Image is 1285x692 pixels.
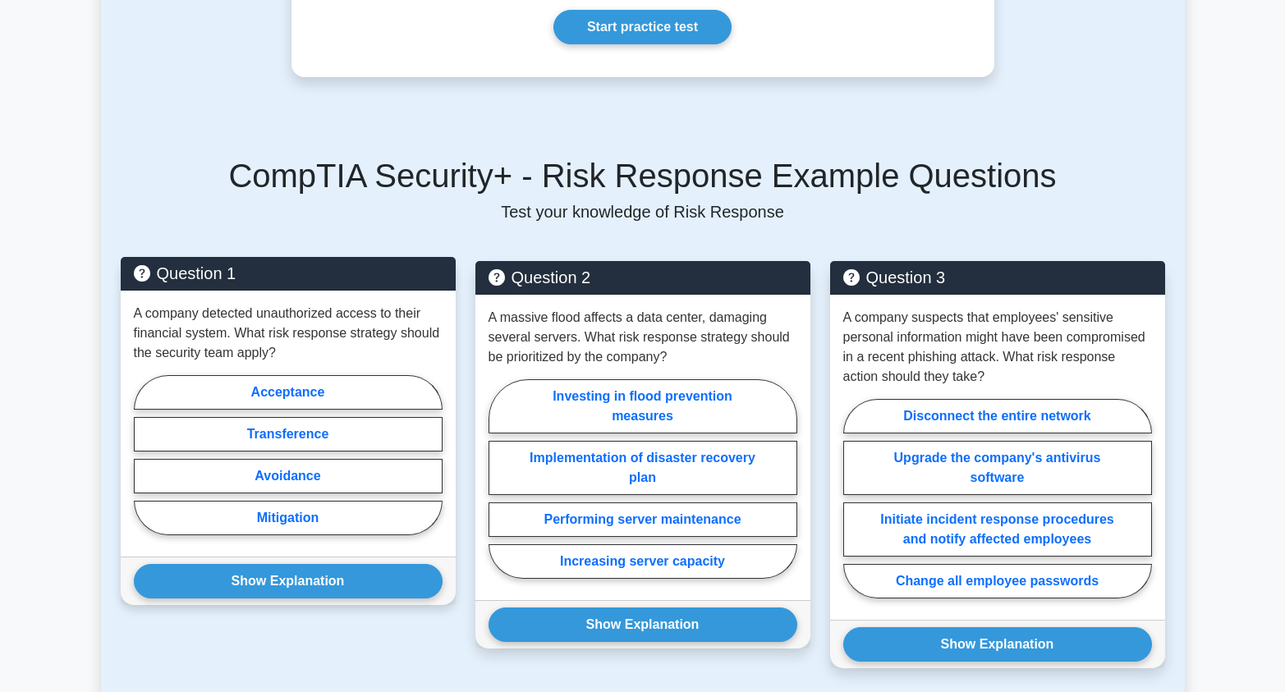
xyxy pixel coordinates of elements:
[134,564,443,598] button: Show Explanation
[489,268,797,287] h5: Question 2
[843,627,1152,662] button: Show Explanation
[134,417,443,451] label: Transference
[843,268,1152,287] h5: Question 3
[134,304,443,363] p: A company detected unauthorized access to their financial system. What risk response strategy sho...
[134,375,443,410] label: Acceptance
[489,502,797,537] label: Performing server maintenance
[843,441,1152,495] label: Upgrade the company's antivirus software
[843,564,1152,598] label: Change all employee passwords
[489,308,797,367] p: A massive flood affects a data center, damaging several servers. What risk response strategy shou...
[489,379,797,433] label: Investing in flood prevention measures
[134,501,443,535] label: Mitigation
[843,399,1152,433] label: Disconnect the entire network
[489,607,797,642] button: Show Explanation
[843,308,1152,387] p: A company suspects that employees' sensitive personal information might have been compromised in ...
[134,264,443,283] h5: Question 1
[843,502,1152,557] label: Initiate incident response procedures and notify affected employees
[489,441,797,495] label: Implementation of disaster recovery plan
[489,544,797,579] label: Increasing server capacity
[121,156,1165,195] h5: CompTIA Security+ - Risk Response Example Questions
[121,202,1165,222] p: Test your knowledge of Risk Response
[553,10,732,44] a: Start practice test
[134,459,443,493] label: Avoidance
